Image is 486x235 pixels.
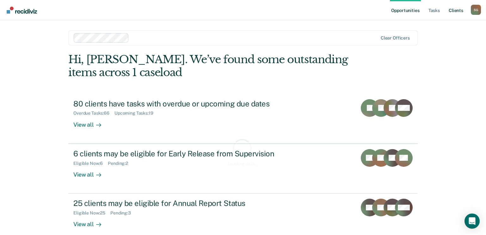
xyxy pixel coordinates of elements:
div: Pending : 2 [108,161,133,166]
div: Eligible Now : 25 [73,210,110,216]
a: 80 clients have tasks with overdue or upcoming due datesOverdue Tasks:66Upcoming Tasks:19View all [68,94,418,144]
div: Hi, [PERSON_NAME]. We’ve found some outstanding items across 1 caseload [68,53,348,79]
div: Pending : 3 [110,210,136,216]
div: View all [73,166,109,178]
div: S G [471,5,481,15]
div: View all [73,116,109,128]
div: 25 clients may be eligible for Annual Report Status [73,199,295,208]
div: 6 clients may be eligible for Early Release from Supervision [73,149,295,158]
div: Eligible Now : 6 [73,161,108,166]
div: Clear officers [381,35,410,41]
div: 80 clients have tasks with overdue or upcoming due dates [73,99,295,108]
div: View all [73,216,109,228]
a: 6 clients may be eligible for Early Release from SupervisionEligible Now:6Pending:2View all [68,144,418,194]
div: Open Intercom Messenger [464,214,480,229]
div: Overdue Tasks : 66 [73,111,114,116]
button: Profile dropdown button [471,5,481,15]
img: Recidiviz [7,7,37,14]
div: Upcoming Tasks : 19 [114,111,158,116]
